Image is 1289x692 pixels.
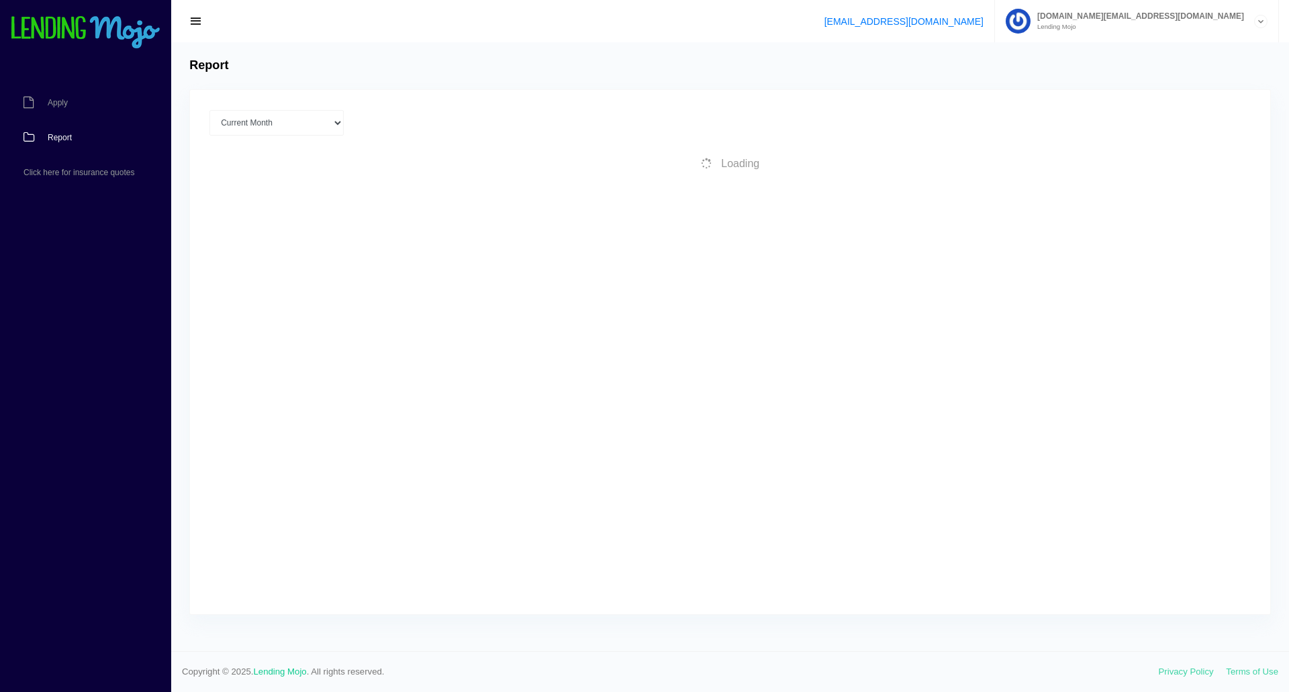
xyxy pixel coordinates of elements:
[182,665,1159,679] span: Copyright © 2025. . All rights reserved.
[1006,9,1031,34] img: Profile image
[824,16,984,27] a: [EMAIL_ADDRESS][DOMAIN_NAME]
[1226,666,1278,677] a: Terms of Use
[721,158,759,169] span: Loading
[10,16,161,50] img: logo-small.png
[254,666,307,677] a: Lending Mojo
[1031,12,1244,20] span: [DOMAIN_NAME][EMAIL_ADDRESS][DOMAIN_NAME]
[48,99,68,107] span: Apply
[189,58,228,73] h4: Report
[1159,666,1214,677] a: Privacy Policy
[1031,23,1244,30] small: Lending Mojo
[48,134,72,142] span: Report
[23,168,134,177] span: Click here for insurance quotes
